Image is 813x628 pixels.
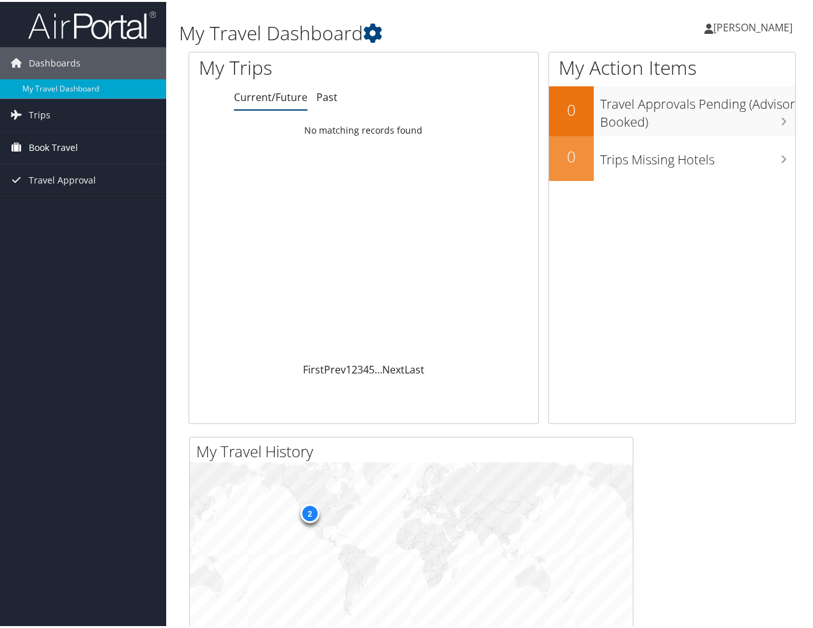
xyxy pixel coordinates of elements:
[704,6,805,45] a: [PERSON_NAME]
[549,134,795,179] a: 0Trips Missing Hotels
[357,361,363,375] a: 3
[549,84,795,134] a: 0Travel Approvals Pending (Advisor Booked)
[369,361,375,375] a: 5
[199,52,383,79] h1: My Trips
[189,117,538,140] td: No matching records found
[549,97,594,119] h2: 0
[300,502,319,521] div: 2
[352,361,357,375] a: 2
[600,143,795,167] h3: Trips Missing Hotels
[29,97,50,129] span: Trips
[179,18,596,45] h1: My Travel Dashboard
[346,361,352,375] a: 1
[549,52,795,79] h1: My Action Items
[549,144,594,166] h2: 0
[29,45,81,77] span: Dashboards
[382,361,405,375] a: Next
[324,361,346,375] a: Prev
[713,19,793,33] span: [PERSON_NAME]
[600,87,795,129] h3: Travel Approvals Pending (Advisor Booked)
[196,439,633,460] h2: My Travel History
[29,162,96,194] span: Travel Approval
[29,130,78,162] span: Book Travel
[405,361,424,375] a: Last
[234,88,307,102] a: Current/Future
[303,361,324,375] a: First
[28,8,156,38] img: airportal-logo.png
[363,361,369,375] a: 4
[316,88,337,102] a: Past
[375,361,382,375] span: …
